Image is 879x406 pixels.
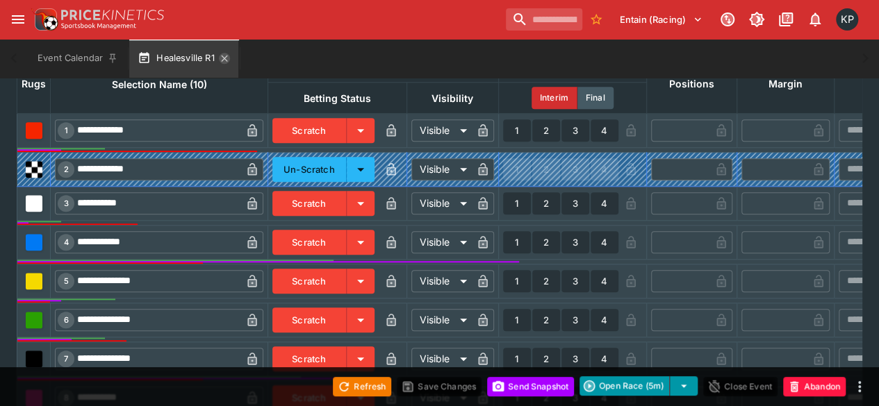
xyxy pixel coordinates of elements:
[272,230,347,255] button: Scratch
[803,7,828,32] button: Notifications
[129,39,238,78] button: Healesville R1
[503,348,531,370] button: 1
[532,192,560,214] button: 2
[506,8,582,31] input: search
[580,376,698,396] div: split button
[487,377,574,396] button: Send Snapshot
[411,270,472,292] div: Visible
[272,191,347,216] button: Scratch
[31,6,58,33] img: PriceKinetics Logo
[272,269,347,294] button: Scratch
[715,7,740,32] button: Connected to PK
[532,119,560,142] button: 2
[97,76,222,93] span: Selection Name (10)
[737,55,834,113] th: Margin
[61,315,72,325] span: 6
[503,309,531,331] button: 1
[61,164,72,174] span: 2
[591,231,618,253] button: 4
[61,23,136,29] img: Sportsbook Management
[783,378,846,392] span: Mark an event as closed and abandoned.
[851,378,868,395] button: more
[646,55,737,113] th: Positions
[591,309,618,331] button: 4
[61,276,72,286] span: 5
[61,10,164,20] img: PriceKinetics
[503,192,531,214] button: 1
[591,192,618,214] button: 4
[532,87,577,109] button: Interim
[532,231,560,253] button: 2
[561,119,589,142] button: 3
[411,231,472,253] div: Visible
[577,87,614,109] button: Final
[416,90,488,107] span: Visibility
[272,118,347,143] button: Scratch
[836,8,858,31] div: Kedar Pandit
[580,376,670,396] button: Open Race (5m)
[532,348,560,370] button: 2
[670,376,698,396] button: select merge strategy
[62,126,71,135] span: 1
[591,348,618,370] button: 4
[61,237,72,247] span: 4
[6,7,31,32] button: open drawer
[561,270,589,292] button: 3
[411,192,472,214] div: Visible
[773,7,798,32] button: Documentation
[783,377,846,396] button: Abandon
[611,8,711,31] button: Select Tenant
[411,348,472,370] div: Visible
[503,270,531,292] button: 1
[561,348,589,370] button: 3
[532,309,560,331] button: 2
[532,270,560,292] button: 2
[591,270,618,292] button: 4
[744,7,769,32] button: Toggle light/dark mode
[272,346,347,371] button: Scratch
[832,4,862,35] button: Kedar Pandit
[585,8,607,31] button: No Bookmarks
[503,231,531,253] button: 1
[29,39,126,78] button: Event Calendar
[272,307,347,332] button: Scratch
[288,90,386,107] span: Betting Status
[411,119,472,142] div: Visible
[61,198,72,208] span: 3
[561,309,589,331] button: 3
[411,309,472,331] div: Visible
[503,119,531,142] button: 1
[272,157,347,182] button: Un-Scratch
[17,55,51,113] th: Rugs
[561,192,589,214] button: 3
[333,377,391,396] button: Refresh
[61,354,71,364] span: 7
[561,231,589,253] button: 3
[411,158,472,180] div: Visible
[591,119,618,142] button: 4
